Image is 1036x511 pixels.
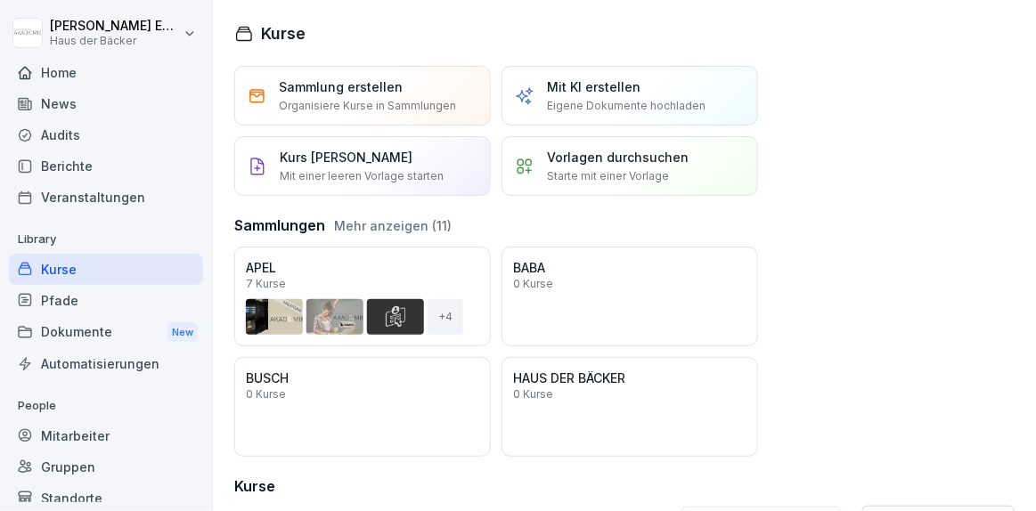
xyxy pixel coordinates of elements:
p: Organisiere Kurse in Sammlungen [279,98,456,114]
a: Pfade [9,285,203,316]
div: Dokumente [9,316,203,349]
h3: Sammlungen [234,215,325,236]
a: HAUS DER BÄCKER0 Kurse [502,357,758,457]
p: BUSCH [246,369,479,387]
a: Kurse [9,254,203,285]
a: BABA0 Kurse [502,247,758,346]
p: Sammlung erstellen [279,77,403,96]
a: Berichte [9,150,203,182]
a: Automatisierungen [9,348,203,379]
div: New [167,322,198,343]
a: Home [9,57,203,88]
p: Vorlagen durchsuchen [547,148,689,166]
button: Mehr anzeigen (11) [334,216,452,235]
p: Starte mit einer Vorlage [547,168,669,184]
p: 0 Kurse [513,389,553,400]
p: Haus der Bäcker [50,35,180,47]
p: 7 Kurse [246,279,286,289]
p: People [9,392,203,420]
p: Kurs [PERSON_NAME] [280,148,412,166]
p: BABA [513,258,746,277]
a: BUSCH0 Kurse [234,357,491,457]
a: News [9,88,203,119]
div: + 4 [428,299,463,335]
a: Audits [9,119,203,150]
p: 0 Kurse [513,279,553,289]
p: [PERSON_NAME] Ehlerding [50,19,180,34]
p: 0 Kurse [246,389,286,400]
a: Mitarbeiter [9,420,203,451]
p: Library [9,225,203,254]
p: HAUS DER BÄCKER [513,369,746,387]
a: DokumenteNew [9,316,203,349]
p: Mit einer leeren Vorlage starten [280,168,444,184]
a: Gruppen [9,451,203,483]
h3: Kurse [234,475,1015,497]
p: Eigene Dokumente hochladen [547,98,706,114]
p: Mit KI erstellen [547,77,640,96]
a: Veranstaltungen [9,182,203,213]
h1: Kurse [261,21,306,45]
a: APEL7 Kurse+4 [234,247,491,346]
p: APEL [246,258,479,277]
